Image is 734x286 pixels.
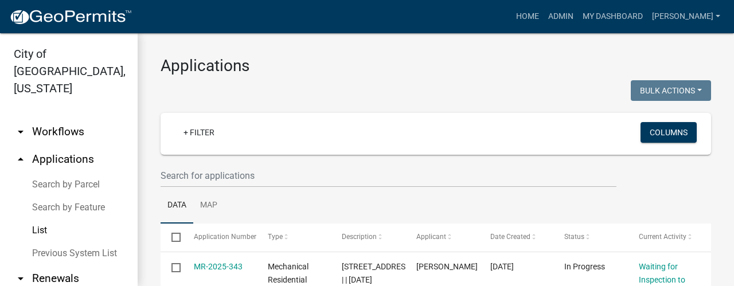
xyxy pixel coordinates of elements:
[193,187,224,224] a: Map
[639,233,686,241] span: Current Activity
[268,233,283,241] span: Type
[182,224,256,251] datatable-header-cell: Application Number
[194,233,256,241] span: Application Number
[544,6,578,28] a: Admin
[479,224,553,251] datatable-header-cell: Date Created
[161,224,182,251] datatable-header-cell: Select
[342,262,412,284] span: 1206 16TH ST N | | 09/15/2025
[14,272,28,285] i: arrow_drop_down
[578,6,647,28] a: My Dashboard
[257,224,331,251] datatable-header-cell: Type
[405,224,479,251] datatable-header-cell: Applicant
[628,224,702,251] datatable-header-cell: Current Activity
[14,125,28,139] i: arrow_drop_down
[416,233,446,241] span: Applicant
[641,122,697,143] button: Columns
[342,233,377,241] span: Description
[331,224,405,251] datatable-header-cell: Description
[161,56,711,76] h3: Applications
[553,224,627,251] datatable-header-cell: Status
[14,152,28,166] i: arrow_drop_up
[631,80,711,101] button: Bulk Actions
[490,262,514,271] span: 09/10/2025
[161,164,616,187] input: Search for applications
[512,6,544,28] a: Home
[647,6,725,28] a: [PERSON_NAME]
[194,262,243,271] a: MR-2025-343
[564,233,584,241] span: Status
[564,262,605,271] span: In Progress
[490,233,530,241] span: Date Created
[416,262,478,271] span: Dave Cone
[174,122,224,143] a: + Filter
[161,187,193,224] a: Data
